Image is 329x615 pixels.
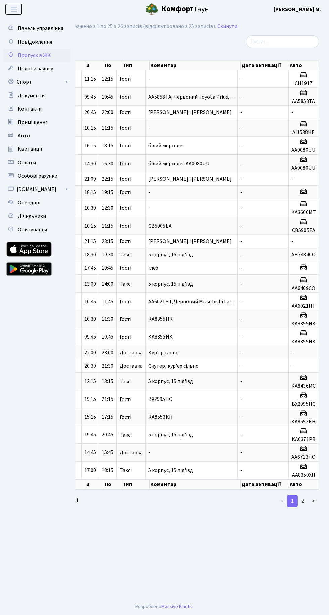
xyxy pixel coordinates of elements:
b: Комфорт [161,4,194,14]
a: Приміщення [3,116,70,129]
span: Повідомлення [18,38,52,46]
span: 19:45 [102,264,113,272]
span: - [291,362,293,370]
span: 10:15 [84,124,96,132]
input: Пошук... [246,35,319,48]
a: Авто [3,129,70,142]
span: глєб [148,264,158,272]
span: Гості [120,239,131,244]
th: Дата активації [241,61,289,70]
img: logo.png [145,3,159,16]
span: - [240,238,242,245]
span: - [240,467,242,474]
span: - [291,238,293,245]
span: - [240,124,242,132]
span: 20:30 [84,362,96,370]
span: - [240,414,242,421]
span: 12:15 [84,378,96,385]
span: Гості [120,94,131,100]
span: Лічильники [18,212,46,220]
span: 11:30 [102,316,113,323]
h5: AA5858TA [291,98,316,105]
span: Приміщення [18,119,48,126]
h5: АА0080UU [291,147,316,153]
span: СВ5905ЕА [148,222,172,230]
span: 22:15 [102,175,113,183]
div: Розроблено . [135,603,194,610]
span: 19:30 [102,251,113,258]
span: 21:15 [84,238,96,245]
span: - [240,431,242,439]
span: Опитування [18,226,47,233]
span: Документи [18,92,45,99]
h5: ВХ2995НС [291,401,316,407]
a: Пропуск в ЖК [3,49,70,62]
span: 16:15 [84,142,96,149]
span: - [240,264,242,272]
h5: СН1917 [291,80,316,87]
span: - [148,204,150,212]
a: Документи [3,89,70,102]
a: Спорт [3,75,70,89]
th: Коментар [150,479,241,489]
h5: КА8553КН [291,419,316,425]
th: Тип [122,61,150,70]
span: 10:30 [84,204,96,212]
span: Доставка [120,363,143,369]
span: 11:45 [102,298,113,305]
span: - [240,251,242,258]
span: - [240,222,242,230]
th: Дата активації [241,479,289,489]
span: - [240,280,242,288]
h5: АІ1538НЕ [291,129,316,136]
h5: KA0371PB [291,436,316,443]
span: - [148,124,150,132]
span: - [240,75,242,83]
span: Таксі [120,281,132,287]
span: 12:15 [102,75,113,83]
span: [PERSON_NAME] і [PERSON_NAME] [148,109,232,116]
span: 10:30 [84,316,96,323]
span: 19:15 [84,396,96,403]
a: Панель управління [3,22,70,35]
span: AA5858TA, Червоний Toyota Prius,… [148,93,235,101]
span: Панель управління [18,25,63,32]
h5: СВ5905ЕА [291,227,316,234]
span: 22:00 [84,349,96,356]
a: Орендарі [3,196,70,209]
span: 11:15 [84,75,96,83]
span: 16:30 [102,160,113,167]
a: > [308,495,319,507]
span: [PERSON_NAME] і [PERSON_NAME] [148,175,232,183]
span: 21:30 [102,362,113,370]
span: Гості [120,223,131,229]
span: - [240,362,242,370]
span: 15:45 [102,449,113,456]
span: Особові рахунки [18,172,57,180]
span: Орендарі [18,199,40,206]
a: [DOMAIN_NAME] [3,183,70,196]
span: 18:15 [102,467,113,474]
span: 11:15 [102,124,113,132]
span: 19:15 [102,189,113,196]
span: Контакти [18,105,42,113]
span: Гості [120,334,131,340]
span: 5 корпус, 15 під'їзд [148,251,193,258]
a: Оплати [3,156,70,169]
span: Квитанції [18,145,42,153]
span: 17:00 [84,467,96,474]
th: Коментар [150,61,241,70]
a: Скинути [217,23,237,30]
span: Гості [120,205,131,211]
div: Відображено з 1 по 25 з 26 записів (відфільтровано з 25 записів). [60,23,216,30]
span: - [291,349,293,356]
span: 15:15 [84,414,96,421]
span: 14:00 [102,280,113,288]
span: 10:15 [84,222,96,230]
span: Гості [120,265,131,271]
span: 17:45 [84,264,96,272]
a: Повідомлення [3,35,70,49]
span: 5 корпус, 15 під'їзд [148,280,193,288]
span: Таксі [120,252,132,257]
a: Особові рахунки [3,169,70,183]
